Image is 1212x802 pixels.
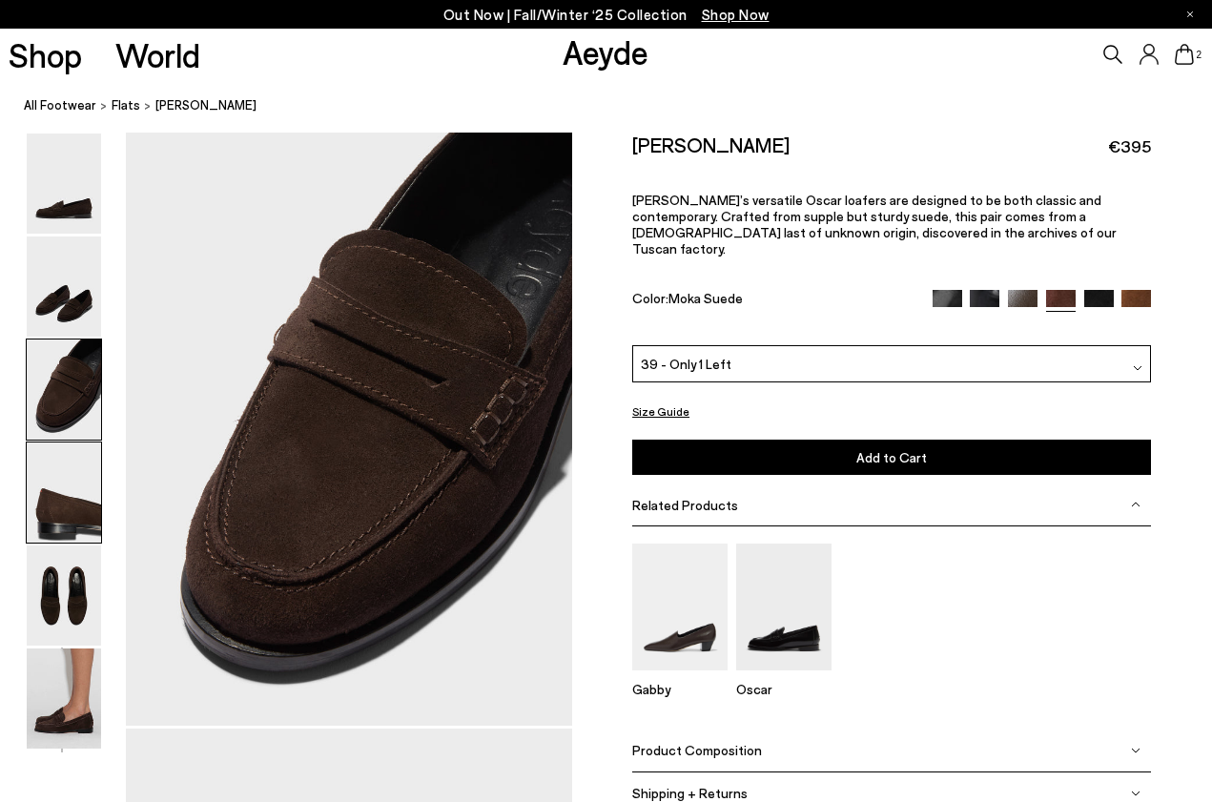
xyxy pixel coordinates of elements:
img: svg%3E [1131,746,1140,755]
span: [PERSON_NAME] [155,95,257,115]
a: 2 [1175,44,1194,65]
img: Gabby Almond-Toe Loafers [632,544,728,670]
p: Out Now | Fall/Winter ‘25 Collection [443,3,770,27]
span: €395 [1108,134,1151,158]
span: Moka Suede [668,290,743,306]
span: 39 - Only 1 Left [641,354,731,374]
span: Product Composition [632,742,762,758]
span: Related Products [632,497,738,513]
span: Shipping + Returns [632,785,748,801]
img: svg%3E [1133,363,1142,373]
a: Aeyde [563,31,648,72]
a: Gabby Almond-Toe Loafers Gabby [632,657,728,697]
img: Oscar Suede Loafers - Image 4 [27,442,101,543]
a: Shop [9,38,82,72]
span: Add to Cart [856,449,927,465]
span: flats [112,97,140,113]
h2: [PERSON_NAME] [632,133,790,156]
img: Oscar Suede Loafers - Image 1 [27,134,101,234]
button: Add to Cart [632,440,1151,475]
button: Size Guide [632,400,689,423]
span: 2 [1194,50,1203,60]
nav: breadcrumb [24,80,1212,133]
img: Oscar Suede Loafers - Image 5 [27,545,101,646]
img: Oscar Suede Loafers - Image 6 [27,648,101,749]
span: Navigate to /collections/new-in [702,6,770,23]
p: Oscar [736,681,832,697]
img: Oscar Leather Loafers [736,544,832,670]
a: flats [112,95,140,115]
img: Oscar Suede Loafers - Image 2 [27,236,101,337]
img: svg%3E [1131,789,1140,798]
a: World [115,38,200,72]
img: Oscar Suede Loafers - Image 3 [27,339,101,440]
p: Gabby [632,681,728,697]
a: All Footwear [24,95,96,115]
a: Oscar Leather Loafers Oscar [736,657,832,697]
div: Color: [632,290,915,312]
span: [PERSON_NAME]’s versatile Oscar loafers are designed to be both classic and contemporary. Crafted... [632,192,1117,257]
img: svg%3E [1131,500,1140,509]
